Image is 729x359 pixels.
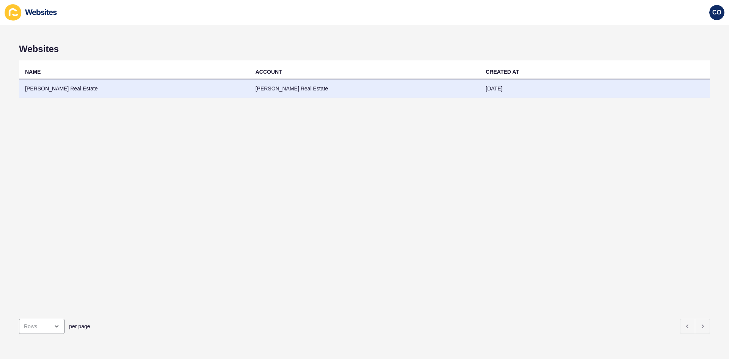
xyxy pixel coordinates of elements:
div: open menu [19,319,65,334]
td: [DATE] [480,79,710,98]
div: ACCOUNT [256,68,282,76]
span: CO [712,9,721,16]
div: NAME [25,68,41,76]
div: CREATED AT [486,68,519,76]
span: per page [69,323,90,330]
td: [PERSON_NAME] Real Estate [19,79,249,98]
td: [PERSON_NAME] Real Estate [249,79,480,98]
h1: Websites [19,44,710,54]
